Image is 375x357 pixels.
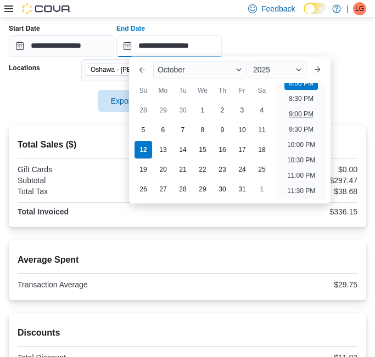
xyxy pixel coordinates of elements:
div: day-22 [194,161,211,178]
h2: Average Spent [18,253,357,267]
div: day-1 [194,101,211,119]
span: Dark Mode [304,14,304,15]
div: day-7 [174,121,192,139]
div: Total Tax [18,187,186,196]
button: Next month [309,61,326,78]
span: Feedback [261,3,295,14]
span: Export [104,90,153,112]
span: LG [355,2,364,15]
li: 11:00 PM [283,169,320,182]
input: Press the down key to enter a popover containing a calendar. Press the escape key to close the po... [116,35,222,57]
div: $336.15 [190,207,358,216]
li: 9:00 PM [284,107,318,121]
div: Subtotal [18,176,186,185]
div: day-14 [174,141,192,158]
div: Transaction Average [18,280,186,289]
span: 2025 [253,65,270,74]
div: Mo [154,82,172,99]
ul: Time [276,83,326,199]
div: day-31 [233,180,251,198]
div: day-29 [194,180,211,198]
label: End Date [116,24,145,33]
li: 8:00 PM [284,77,318,90]
strong: Total Invoiced [18,207,69,216]
div: day-8 [194,121,211,139]
span: October [158,65,185,74]
div: Liam Goff [353,2,366,15]
div: day-28 [135,101,152,119]
span: Oshawa - Gibb St - Friendly Stranger [86,64,190,76]
div: Su [135,82,152,99]
div: day-6 [154,121,172,139]
div: day-9 [214,121,231,139]
div: day-17 [233,141,251,158]
input: Dark Mode [304,3,327,14]
div: day-30 [174,101,192,119]
p: | [346,2,349,15]
div: day-16 [214,141,231,158]
div: day-21 [174,161,192,178]
div: day-18 [253,141,271,158]
li: 11:30 PM [283,184,320,197]
button: Previous Month [133,61,151,78]
div: Button. Open the month selector. October is currently selected. [153,61,247,78]
div: day-3 [233,101,251,119]
label: Locations [9,64,40,72]
div: We [194,82,211,99]
div: day-24 [233,161,251,178]
div: day-25 [253,161,271,178]
span: Oshawa - [PERSON_NAME] St - Friendly Stranger [91,64,176,75]
div: day-20 [154,161,172,178]
div: Th [214,82,231,99]
div: day-2 [214,101,231,119]
div: day-19 [135,161,152,178]
div: day-28 [174,180,192,198]
div: day-23 [214,161,231,178]
div: day-12 [135,141,152,158]
div: day-11 [253,121,271,139]
div: day-10 [233,121,251,139]
div: day-1 [253,180,271,198]
div: day-30 [214,180,231,198]
div: day-4 [253,101,271,119]
div: day-15 [194,141,211,158]
input: Press the down key to open a popover containing a calendar. [9,35,114,57]
li: 9:30 PM [284,123,318,136]
li: 10:00 PM [283,138,320,151]
h2: Discounts [18,326,357,339]
li: 8:30 PM [284,92,318,105]
div: day-13 [154,141,172,158]
label: Start Date [9,24,40,33]
div: $29.75 [190,280,358,289]
div: October, 2025 [133,100,272,199]
div: Gift Cards [18,165,186,174]
div: day-27 [154,180,172,198]
div: Sa [253,82,271,99]
div: day-5 [135,121,152,139]
div: Tu [174,82,192,99]
div: Button. Open the year selector. 2025 is currently selected. [249,61,306,78]
h2: Total Sales ($) [18,138,357,151]
div: day-26 [135,180,152,198]
img: Cova [22,3,71,14]
div: day-29 [154,101,172,119]
div: Fr [233,82,251,99]
button: Export [98,90,159,112]
li: 10:30 PM [283,154,320,167]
